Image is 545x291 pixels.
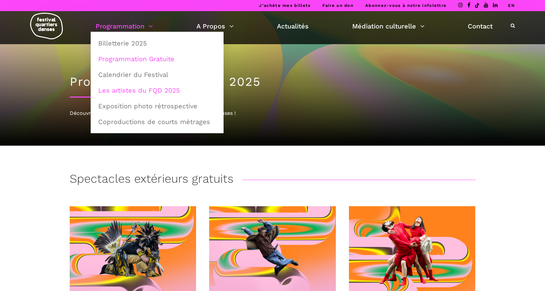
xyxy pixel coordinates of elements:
[508,3,515,8] a: EN
[322,3,354,8] a: Faire un don
[70,75,476,89] h1: Programmation gratuite 2025
[94,67,220,82] a: Calendrier du Festival
[94,83,220,98] a: Les artistes du FQD 2025
[30,13,63,39] img: logo-fqd-med
[94,36,220,51] a: Billetterie 2025
[94,99,220,114] a: Exposition photo rétrospective
[277,21,309,32] a: Actualités
[94,114,220,129] a: Coproductions de courts métrages
[94,51,220,66] a: Programmation Gratuite
[352,21,425,32] a: Médiation culturelle
[259,3,311,8] a: J’achète mes billets
[70,172,233,188] h3: Spectacles extérieurs gratuits
[365,3,446,8] a: Abonnez-vous à notre infolettre
[96,21,153,32] a: Programmation
[70,109,476,118] div: Découvrez la programmation 2025 du Festival Quartiers Danses !
[196,21,234,32] a: A Propos
[468,21,493,32] a: Contact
